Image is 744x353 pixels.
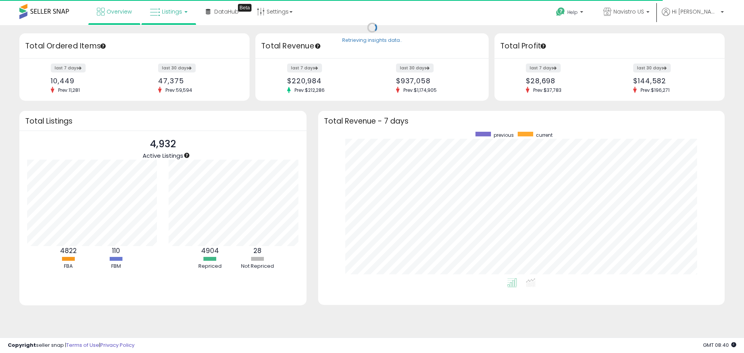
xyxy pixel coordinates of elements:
span: Prev: $212,286 [291,87,329,93]
div: Tooltip anchor [540,43,547,50]
label: last 30 days [158,64,196,72]
div: FBA [45,263,91,270]
b: 4904 [201,246,219,255]
p: 4,932 [143,137,183,152]
a: Privacy Policy [100,341,134,349]
h3: Total Listings [25,118,301,124]
span: previous [494,132,514,138]
b: 110 [112,246,120,255]
a: Help [550,1,591,25]
h3: Total Profit [500,41,719,52]
label: last 7 days [287,64,322,72]
strong: Copyright [8,341,36,349]
div: $220,984 [287,77,366,85]
span: Listings [162,8,182,15]
span: Prev: $196,271 [637,87,673,93]
label: last 7 days [526,64,561,72]
h3: Total Revenue - 7 days [324,118,719,124]
a: Terms of Use [66,341,99,349]
div: FBM [93,263,139,270]
span: current [536,132,553,138]
span: Overview [107,8,132,15]
span: Hi [PERSON_NAME] [672,8,718,15]
i: Get Help [556,7,565,17]
div: Tooltip anchor [183,152,190,159]
div: Retrieving insights data.. [342,37,402,44]
label: last 7 days [51,64,86,72]
label: last 30 days [396,64,434,72]
div: 47,375 [158,77,236,85]
div: $144,582 [633,77,711,85]
div: Not Repriced [234,263,281,270]
label: last 30 days [633,64,671,72]
div: Repriced [187,263,233,270]
div: 10,449 [51,77,129,85]
div: $28,698 [526,77,604,85]
div: seller snap | | [8,342,134,349]
b: 4822 [60,246,77,255]
span: Prev: 59,594 [162,87,196,93]
span: Prev: $1,174,905 [400,87,441,93]
span: DataHub [214,8,239,15]
span: Navistro US [613,8,644,15]
h3: Total Revenue [261,41,483,52]
div: Tooltip anchor [238,4,251,12]
h3: Total Ordered Items [25,41,244,52]
span: Active Listings [143,152,183,160]
span: Help [567,9,578,15]
div: Tooltip anchor [314,43,321,50]
div: Tooltip anchor [100,43,107,50]
span: Prev: 11,281 [54,87,84,93]
a: Hi [PERSON_NAME] [662,8,724,25]
span: 2025-09-16 08:40 GMT [703,341,736,349]
b: 28 [253,246,262,255]
div: $937,058 [396,77,475,85]
span: Prev: $37,783 [529,87,565,93]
